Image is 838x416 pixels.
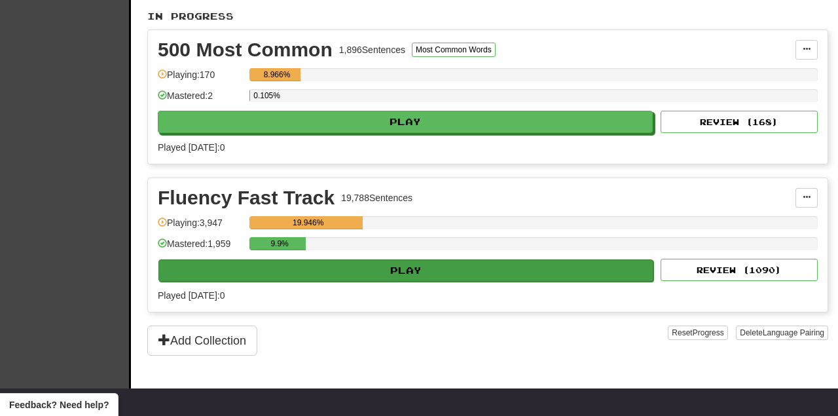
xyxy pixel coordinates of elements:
button: ResetProgress [668,326,727,340]
div: 1,896 Sentences [339,43,405,56]
div: Mastered: 1,959 [158,237,243,259]
button: Review (1090) [661,259,818,281]
span: Open feedback widget [9,398,109,411]
span: Language Pairing [763,328,824,337]
div: Fluency Fast Track [158,188,335,208]
div: Playing: 3,947 [158,216,243,238]
div: 19,788 Sentences [341,191,412,204]
button: Add Collection [147,326,257,356]
span: Progress [693,328,724,337]
button: Play [158,111,653,133]
button: DeleteLanguage Pairing [736,326,828,340]
div: 19.946% [253,216,363,229]
div: 500 Most Common [158,40,333,60]
span: Played [DATE]: 0 [158,290,225,301]
div: Playing: 170 [158,68,243,90]
div: Mastered: 2 [158,89,243,111]
div: 8.966% [253,68,301,81]
div: 9.9% [253,237,306,250]
span: Played [DATE]: 0 [158,142,225,153]
button: Play [158,259,653,282]
p: In Progress [147,10,828,23]
button: Most Common Words [412,43,496,57]
button: Review (168) [661,111,818,133]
